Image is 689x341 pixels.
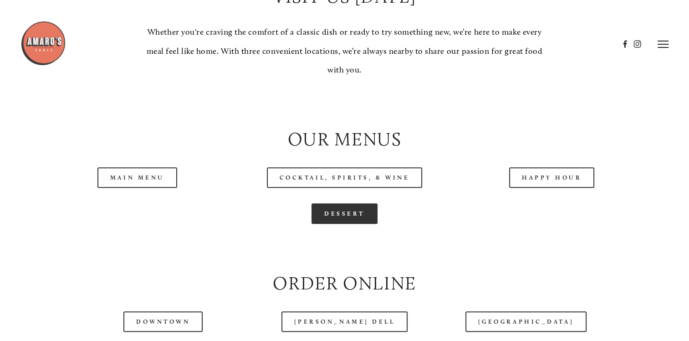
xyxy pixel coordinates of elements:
[281,311,408,332] a: [PERSON_NAME] Dell
[41,270,648,296] h2: Order Online
[509,167,595,188] a: Happy Hour
[41,126,648,152] h2: Our Menus
[267,167,423,188] a: Cocktail, Spirits, & Wine
[20,21,66,66] img: Amaro's Table
[311,203,378,224] a: Dessert
[123,311,203,332] a: Downtown
[97,167,177,188] a: Main Menu
[465,311,587,332] a: [GEOGRAPHIC_DATA]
